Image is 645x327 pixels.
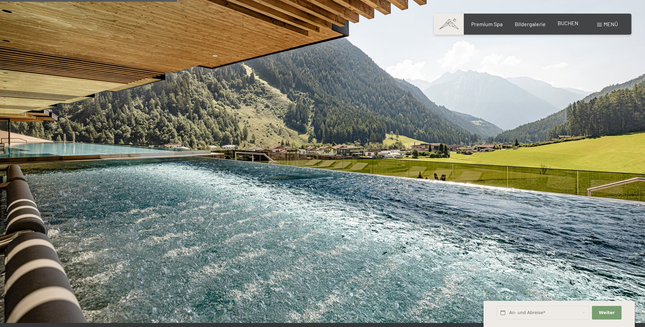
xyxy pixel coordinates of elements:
a: Premium Spa [471,21,503,27]
button: Weiter [592,306,621,320]
a: BUCHEN [558,20,578,26]
span: Schnellanfrage [483,293,513,298]
span: Menü [604,21,618,27]
a: Bildergalerie [515,21,546,27]
span: Weiter [599,310,615,316]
